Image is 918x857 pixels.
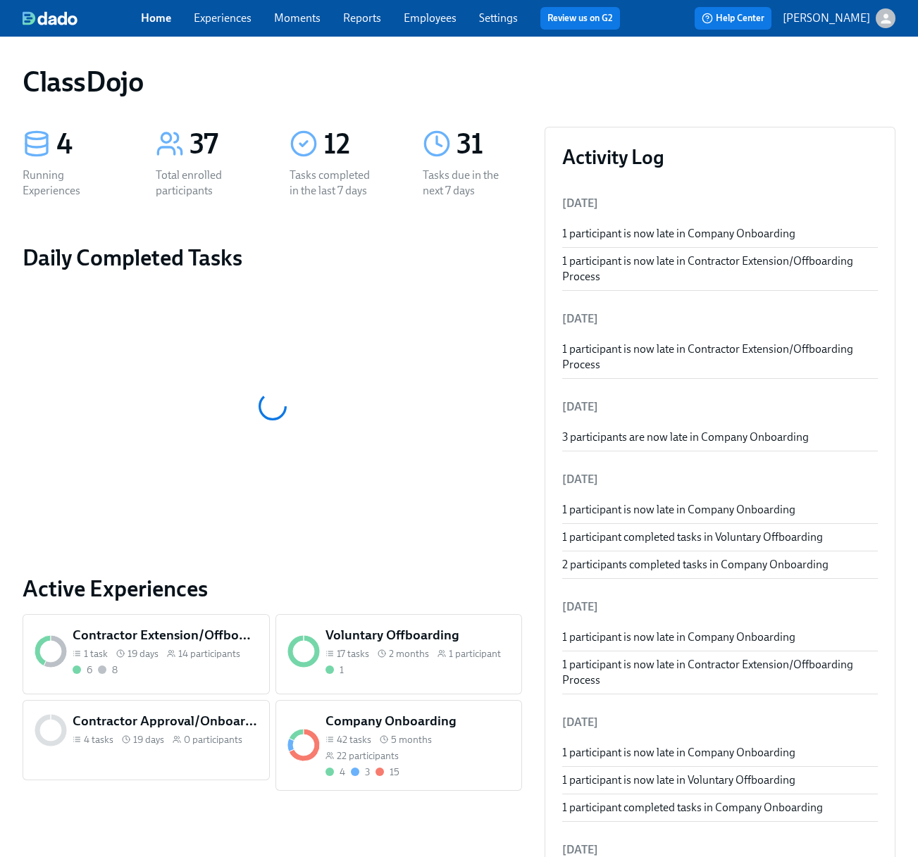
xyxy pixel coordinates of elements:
div: 2 participants completed tasks in Company Onboarding [562,557,878,573]
div: 1 participant completed tasks in Company Onboarding [562,800,878,815]
button: [PERSON_NAME] [783,8,895,28]
li: [DATE] [562,463,878,496]
a: Contractor Approval/Onboarding4 tasks 19 days0 participants [23,700,270,780]
a: Voluntary Offboarding17 tasks 2 months1 participant1 [275,614,523,694]
span: 42 tasks [337,733,371,746]
div: 12 [323,127,389,162]
h5: Contractor Approval/Onboarding [73,712,258,730]
a: Experiences [194,11,252,25]
div: 1 participant is now late in Contractor Extension/Offboarding Process [562,342,878,373]
div: Tasks completed in the last 7 days [290,168,380,199]
div: Running Experiences [23,168,113,199]
a: Home [141,11,171,25]
div: 1 participant is now late in Company Onboarding [562,502,878,518]
div: 37 [190,127,255,162]
a: Settings [479,11,518,25]
div: 1 participant is now late in Voluntary Offboarding [562,772,878,788]
a: Moments [274,11,321,25]
div: With overdue tasks [376,765,399,779]
h1: ClassDojo [23,65,143,99]
button: Review us on G2 [540,7,620,30]
div: 4 [340,765,345,779]
div: 1 participant completed tasks in Voluntary Offboarding [562,530,878,545]
img: dado [23,11,77,25]
li: [DATE] [562,390,878,424]
h2: Daily Completed Tasks [23,244,522,272]
span: 0 participants [184,733,242,746]
div: 15 [390,765,399,779]
div: 8 [112,663,118,677]
li: [DATE] [562,590,878,624]
div: Completed all due tasks [325,663,344,677]
a: Employees [404,11,457,25]
div: 1 participant is now late in Company Onboarding [562,745,878,761]
li: [DATE] [562,302,878,336]
span: 1 participant [449,647,501,661]
div: 3 [365,765,370,779]
a: Contractor Extension/Offboarding Process1 task 19 days14 participants68 [23,614,270,694]
h5: Company Onboarding [325,712,511,730]
div: Completed all due tasks [73,663,92,677]
h3: Activity Log [562,144,878,170]
div: 31 [457,127,522,162]
span: 17 tasks [337,647,369,661]
h5: Voluntary Offboarding [325,626,511,644]
div: 1 participant is now late in Company Onboarding [562,630,878,645]
span: Help Center [702,11,764,25]
h5: Contractor Extension/Offboarding Process [73,626,258,644]
span: 22 participants [337,749,399,763]
a: Review us on G2 [547,11,613,25]
div: Not started [98,663,118,677]
span: 19 days [128,647,159,661]
div: 3 participants are now late in Company Onboarding [562,430,878,445]
p: [PERSON_NAME] [783,11,870,26]
a: Reports [343,11,381,25]
span: 4 tasks [84,733,113,746]
div: On time with open tasks [351,765,370,779]
span: 1 task [84,647,108,661]
a: Active Experiences [23,575,522,603]
div: 1 [340,663,344,677]
a: dado [23,11,141,25]
button: Help Center [695,7,771,30]
span: 2 months [389,647,429,661]
div: Completed all due tasks [325,765,345,779]
li: [DATE] [562,187,878,220]
a: Company Onboarding42 tasks 5 months22 participants4315 [275,700,523,791]
div: 6 [87,663,92,677]
li: [DATE] [562,706,878,739]
div: 1 participant is now late in Contractor Extension/Offboarding Process [562,657,878,688]
div: 4 [56,127,122,162]
span: 5 months [391,733,432,746]
div: Total enrolled participants [156,168,246,199]
span: 19 days [133,733,164,746]
div: 1 participant is now late in Company Onboarding [562,226,878,242]
span: 14 participants [178,647,240,661]
div: Tasks due in the next 7 days [423,168,513,199]
div: 1 participant is now late in Contractor Extension/Offboarding Process [562,254,878,284]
